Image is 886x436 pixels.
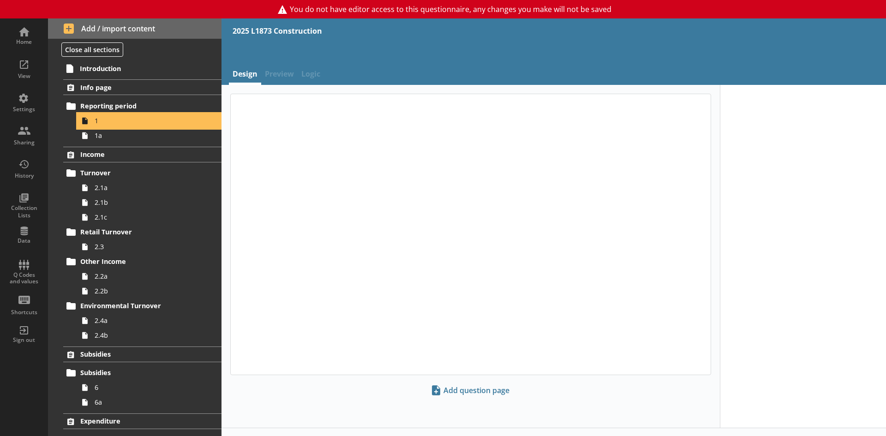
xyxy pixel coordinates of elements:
[63,61,221,76] a: Introduction
[95,331,198,340] span: 2.4b
[63,166,221,180] a: Turnover
[95,131,198,140] span: 1a
[63,254,221,269] a: Other Income
[78,128,221,143] a: 1a
[80,83,194,92] span: Info page
[63,79,221,95] a: Info page
[48,79,221,143] li: Info pageReporting period11a
[80,350,194,358] span: Subsidies
[78,210,221,225] a: 2.1c
[80,257,194,266] span: Other Income
[67,365,221,410] li: Subsidies66a
[67,254,221,299] li: Other Income2.2a2.2b
[8,106,40,113] div: Settings
[48,346,221,410] li: SubsidiesSubsidies66a
[80,150,194,159] span: Income
[78,239,221,254] a: 2.3
[95,198,198,207] span: 2.1b
[8,237,40,245] div: Data
[428,382,514,398] button: Add question page
[95,242,198,251] span: 2.3
[63,346,221,362] a: Subsidies
[78,284,221,299] a: 2.2b
[78,380,221,395] a: 6
[80,168,194,177] span: Turnover
[80,102,194,110] span: Reporting period
[233,26,322,36] div: 2025 L1873 Construction
[261,65,298,85] span: Preview
[63,99,221,113] a: Reporting period
[95,398,198,406] span: 6a
[63,365,221,380] a: Subsidies
[229,65,261,85] a: Design
[95,316,198,325] span: 2.4a
[8,139,40,146] div: Sharing
[78,328,221,343] a: 2.4b
[8,272,40,285] div: Q Codes and values
[67,299,221,343] li: Environmental Turnover2.4a2.4b
[95,183,198,192] span: 2.1a
[95,116,198,125] span: 1
[67,99,221,143] li: Reporting period11a
[67,225,221,254] li: Retail Turnover2.3
[64,24,206,34] span: Add / import content
[80,301,194,310] span: Environmental Turnover
[78,113,221,128] a: 1
[78,395,221,410] a: 6a
[67,166,221,225] li: Turnover2.1a2.1b2.1c
[8,38,40,46] div: Home
[78,195,221,210] a: 2.1b
[8,72,40,80] div: View
[63,225,221,239] a: Retail Turnover
[80,368,194,377] span: Subsidies
[61,42,123,57] button: Close all sections
[429,383,513,398] span: Add question page
[63,299,221,313] a: Environmental Turnover
[48,147,221,343] li: IncomeTurnover2.1a2.1b2.1cRetail Turnover2.3Other Income2.2a2.2bEnvironmental Turnover2.4a2.4b
[78,180,221,195] a: 2.1a
[8,336,40,344] div: Sign out
[80,417,194,425] span: Expenditure
[63,413,221,429] a: Expenditure
[95,287,198,295] span: 2.2b
[63,147,221,162] a: Income
[80,227,194,236] span: Retail Turnover
[95,272,198,281] span: 2.2a
[8,204,40,219] div: Collection Lists
[48,18,221,39] button: Add / import content
[298,65,324,85] span: Logic
[80,64,194,73] span: Introduction
[8,309,40,316] div: Shortcuts
[95,383,198,392] span: 6
[95,213,198,221] span: 2.1c
[78,313,221,328] a: 2.4a
[78,269,221,284] a: 2.2a
[8,172,40,179] div: History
